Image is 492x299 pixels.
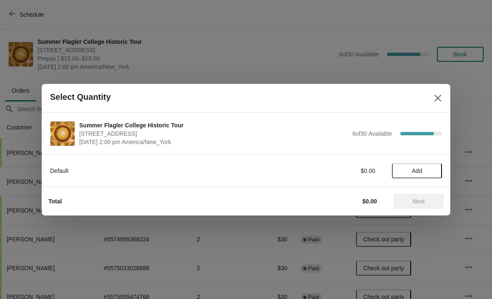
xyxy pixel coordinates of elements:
[362,198,377,205] strong: $0.00
[79,129,348,138] span: [STREET_ADDRESS]
[50,122,75,146] img: Summer Flagler College Historic Tour | 74 King Street, St. Augustine, FL, USA | September 26 | 2:...
[79,121,348,129] span: Summer Flagler College Historic Tour
[298,167,375,175] div: $0.00
[352,130,392,137] span: 6 of 30 Available
[392,163,442,178] button: Add
[412,167,422,174] span: Add
[48,198,62,205] strong: Total
[79,138,348,146] span: [DATE] 2:00 pm America/New_York
[430,91,445,106] button: Close
[50,167,281,175] div: Default
[50,92,111,102] h2: Select Quantity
